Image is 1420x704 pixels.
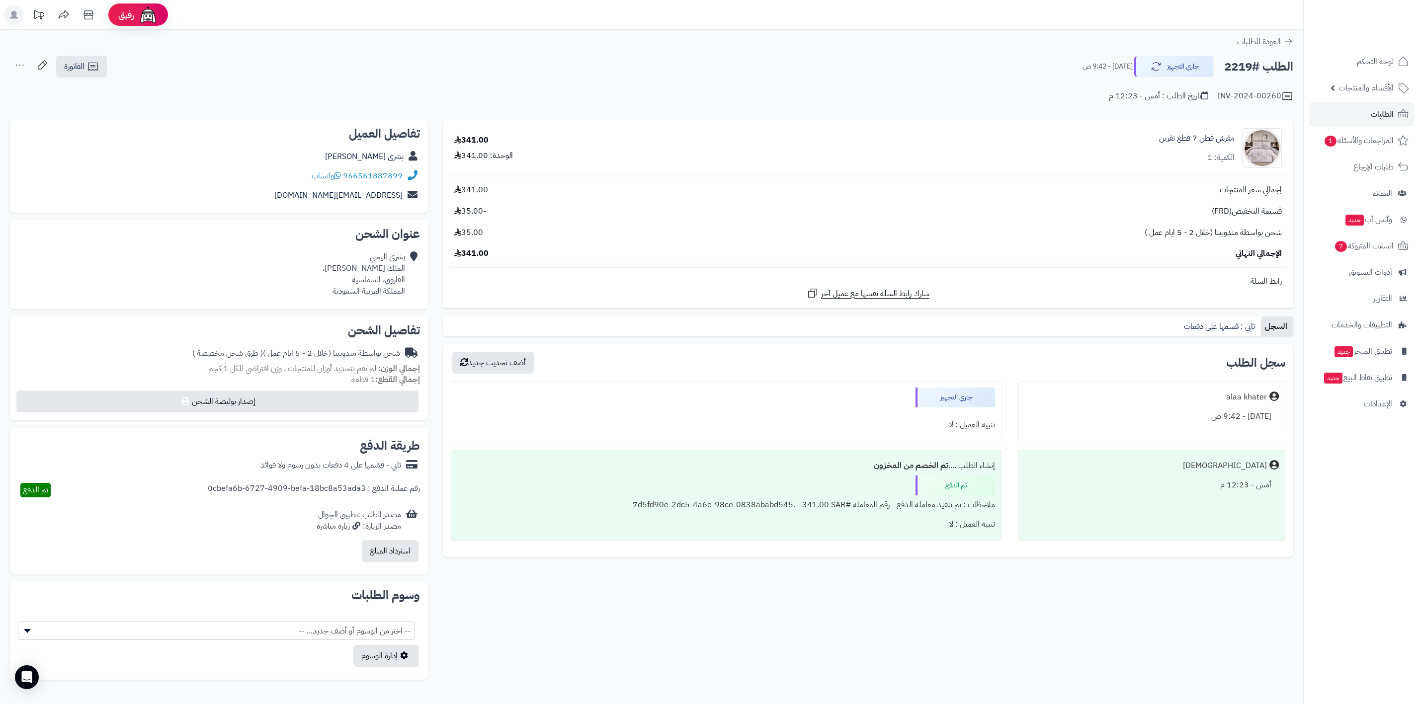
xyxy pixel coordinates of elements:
div: مصدر الزيارة: زيارة مباشرة [317,521,401,532]
span: الأقسام والمنتجات [1339,81,1394,95]
div: شحن بواسطة مندوبينا (خلال 2 - 5 ايام عمل ) [192,348,400,359]
img: 1757230397-1-90x90.jpg [1243,128,1281,168]
strong: إجمالي القطع: [375,374,420,386]
a: شارك رابط السلة نفسها مع عميل آخر [807,287,929,300]
span: شحن بواسطة مندوبينا (خلال 2 - 5 ايام عمل ) [1145,227,1282,238]
button: إصدار بوليصة الشحن [16,391,418,412]
span: العملاء [1373,186,1392,200]
div: إنشاء الطلب .... [457,456,995,475]
span: جديد [1324,373,1342,384]
span: جديد [1335,346,1353,357]
span: إجمالي سعر المنتجات [1220,184,1282,196]
a: 966561887899 [343,170,403,182]
span: المراجعات والأسئلة [1324,134,1394,148]
h2: وسوم الطلبات [18,589,420,601]
a: مفرش قطن 7 قطع نفرين [1159,133,1235,144]
a: أدوات التسويق [1310,260,1414,284]
h2: تفاصيل الشحن [18,324,420,336]
div: alaa khater [1226,391,1267,403]
h2: تفاصيل العميل [18,128,420,140]
a: التقارير [1310,287,1414,311]
a: السلات المتروكة7 [1310,234,1414,258]
a: تحديثات المنصة [26,5,51,27]
div: أمس - 12:23 م [1025,475,1279,495]
strong: إجمالي الوزن: [378,363,420,375]
span: الإجمالي النهائي [1236,248,1282,259]
h2: طريقة الدفع [360,440,420,452]
button: أضف تحديث جديد [452,352,534,374]
span: 341.00 [454,184,488,196]
a: تابي : قسمها على دفعات [1180,316,1261,336]
div: ملاحظات : تم تنفيذ معاملة الدفع - رقم المعاملة #7d5fd90e-2dc5-4a6e-98ce-0838ababd545. - 341.00 SAR [457,495,995,515]
span: التقارير [1373,292,1392,306]
h2: الطلب #2219 [1224,57,1293,77]
div: تنبيه العميل : لا [457,515,995,534]
h2: عنوان الشحن [18,228,420,240]
div: [DATE] - 9:42 ص [1025,407,1279,426]
div: 341.00 [454,135,489,146]
span: 7 [1335,241,1347,252]
a: المراجعات والأسئلة1 [1310,129,1414,153]
span: تطبيق نقاط البيع [1323,371,1392,385]
button: استرداد المبلغ [362,540,418,562]
span: -- اختر من الوسوم أو أضف جديد... -- [18,621,415,640]
a: الفاتورة [56,56,107,78]
a: إدارة الوسوم [353,645,418,667]
div: رقم عملية الدفع : 0cbefa6b-6727-4909-befa-18bc8a53ada3 [208,483,420,497]
a: العودة للطلبات [1237,36,1293,48]
div: تنبيه العميل : لا [457,415,995,435]
span: 35.00 [454,227,483,238]
a: [EMAIL_ADDRESS][DOMAIN_NAME] [274,189,403,201]
div: تاريخ الطلب : أمس - 12:23 م [1109,90,1208,102]
h3: سجل الطلب [1226,357,1285,369]
span: تطبيق المتجر [1334,344,1392,358]
span: رفيق [118,9,134,21]
div: مصدر الطلب :تطبيق الجوال [317,509,401,532]
span: لوحة التحكم [1357,55,1394,69]
span: الإعدادات [1364,397,1392,411]
span: -- اختر من الوسوم أو أضف جديد... -- [18,622,415,640]
div: Open Intercom Messenger [15,665,39,689]
a: لوحة التحكم [1310,50,1414,74]
span: جديد [1345,215,1364,226]
div: [DEMOGRAPHIC_DATA] [1183,460,1267,471]
span: تم الدفع [23,484,48,496]
small: 1 قطعة [351,374,420,386]
span: 1 [1325,136,1336,147]
button: جاري التجهيز [1134,56,1214,77]
a: التطبيقات والخدمات [1310,313,1414,337]
a: طلبات الإرجاع [1310,155,1414,179]
div: INV-2024-00260 [1217,90,1293,102]
a: الطلبات [1310,102,1414,126]
div: رابط السلة [447,276,1289,287]
small: [DATE] - 9:42 ص [1083,62,1133,72]
a: تطبيق المتجرجديد [1310,339,1414,363]
a: تطبيق نقاط البيعجديد [1310,366,1414,390]
span: -35.00 [454,206,486,217]
span: طلبات الإرجاع [1353,160,1394,174]
div: الكمية: 1 [1207,152,1235,163]
a: بشرى [PERSON_NAME] [325,151,404,162]
span: وآتس آب [1344,213,1392,227]
img: logo-2.png [1352,24,1411,45]
span: 341.00 [454,248,489,259]
div: تابي - قسّمها على 4 دفعات بدون رسوم ولا فوائد [260,460,401,471]
span: السلات المتروكة [1334,239,1394,253]
span: التطبيقات والخدمات [1332,318,1392,332]
a: الإعدادات [1310,392,1414,416]
span: قسيمة التخفيض(FRD) [1212,206,1282,217]
span: ( طرق شحن مخصصة ) [192,347,263,359]
span: الطلبات [1371,107,1394,121]
div: الوحدة: 341.00 [454,150,513,161]
span: لم تقم بتحديد أوزان للمنتجات ، وزن افتراضي للكل 1 كجم [208,363,376,375]
span: شارك رابط السلة نفسها مع عميل آخر [821,288,929,300]
span: العودة للطلبات [1237,36,1281,48]
b: تم الخصم من المخزون [874,460,948,471]
span: الفاتورة [64,61,84,73]
img: ai-face.png [138,5,158,25]
span: أدوات التسويق [1349,265,1392,279]
a: واتساب [312,170,341,182]
div: بشرى اليحي الملك [PERSON_NAME]، الفاروق، الشماسية المملكة العربية السعودية [323,251,405,297]
div: تم الدفع [916,475,995,495]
